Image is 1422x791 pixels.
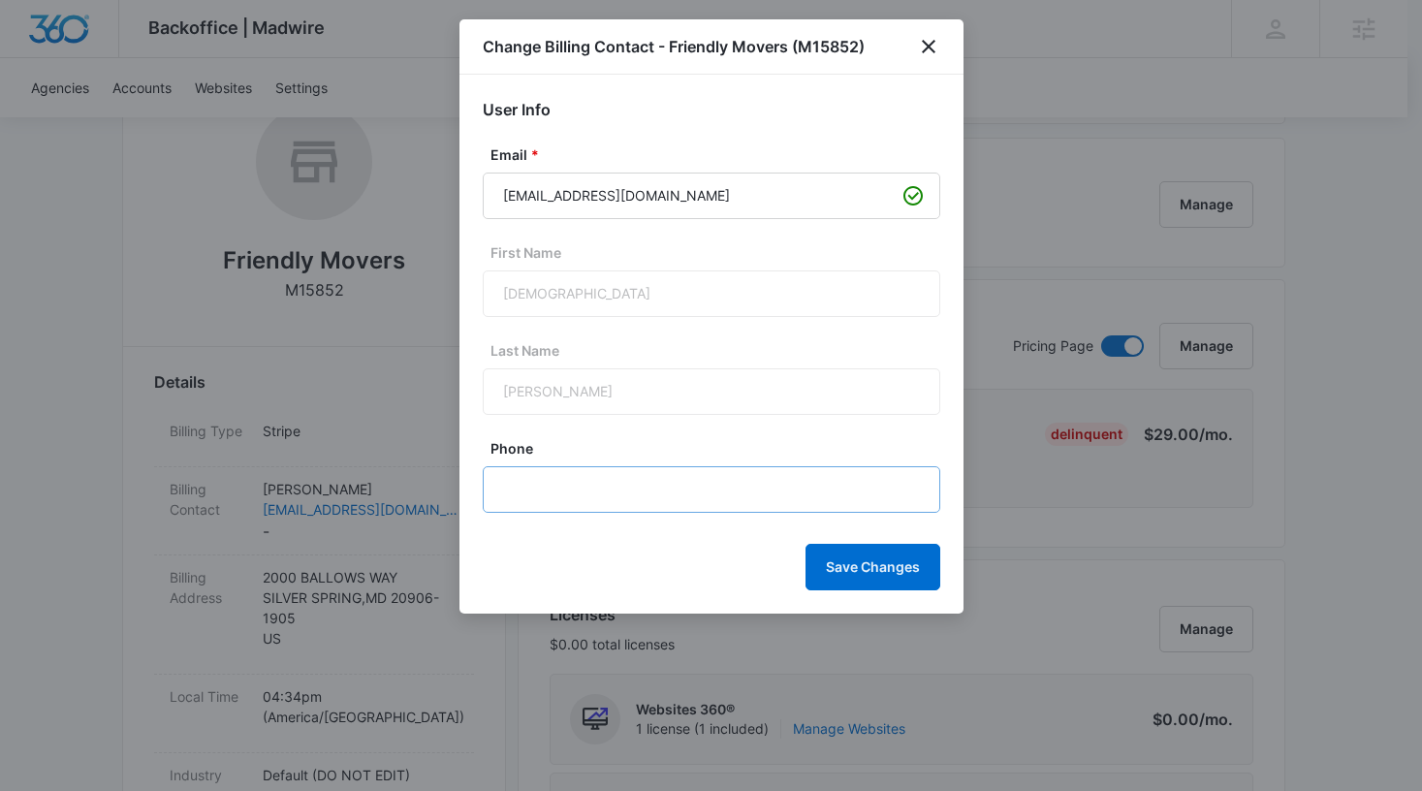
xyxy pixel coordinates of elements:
label: Email [490,144,948,165]
input: janedoe@gmail.com [483,173,940,219]
label: Phone [490,438,948,459]
h1: Change Billing Contact - Friendly Movers (M15852) [483,35,865,58]
label: First Name [490,242,948,263]
button: Save Changes [806,544,940,590]
button: close [917,35,940,58]
h2: User Info [483,98,940,121]
label: Last Name [490,340,948,361]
